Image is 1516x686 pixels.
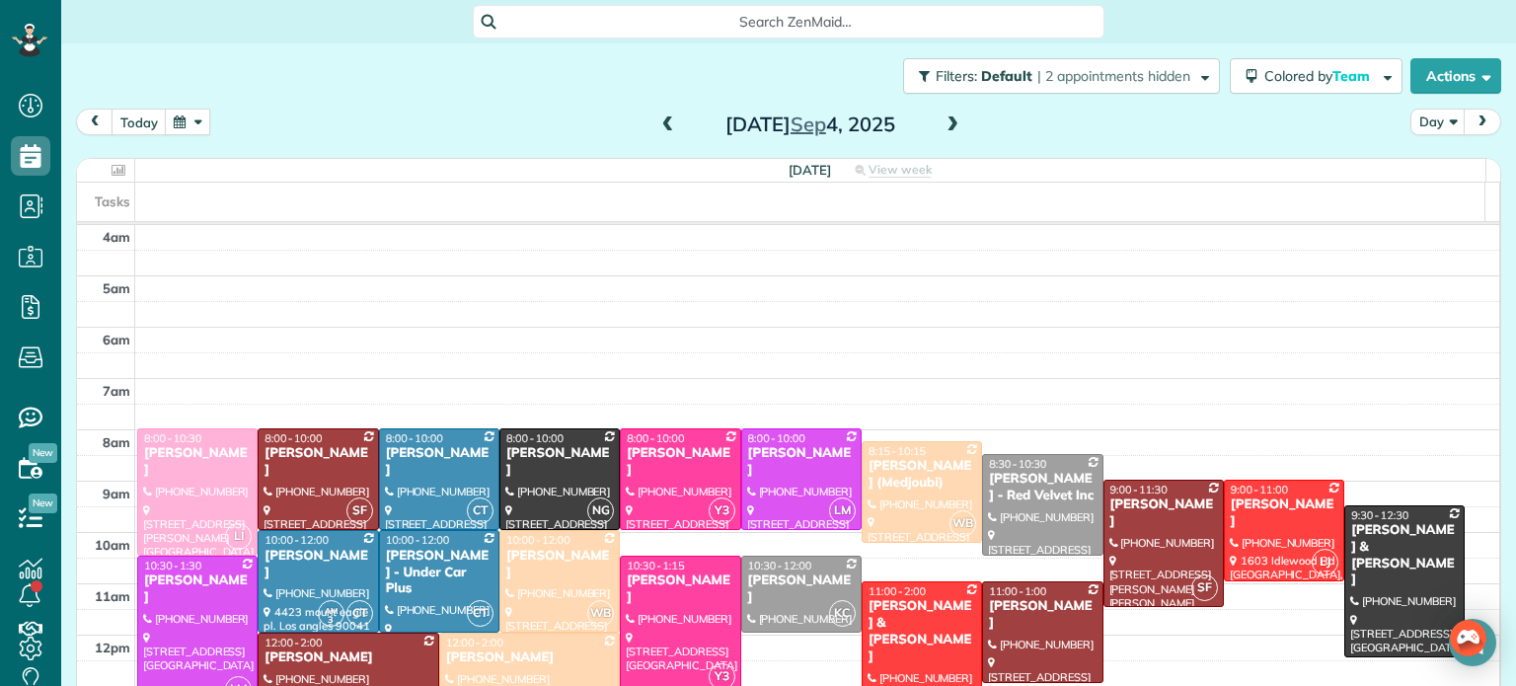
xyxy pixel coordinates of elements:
button: Day [1410,109,1466,135]
div: [PERSON_NAME] [988,598,1097,632]
span: 8:00 - 10:00 [386,431,443,445]
span: 8:00 - 10:30 [144,431,201,445]
span: CT [467,497,493,524]
span: 11:00 - 2:00 [869,584,926,598]
div: [PERSON_NAME] [626,445,734,479]
span: CT [467,600,493,627]
div: [PERSON_NAME] [1109,496,1218,530]
span: WB [949,510,976,537]
div: [PERSON_NAME] [747,572,856,606]
div: [PERSON_NAME] [626,572,734,606]
a: Filters: Default | 2 appointments hidden [893,58,1220,94]
span: 10:00 - 12:00 [506,533,570,547]
button: next [1464,109,1501,135]
span: 12pm [95,640,130,655]
span: New [29,443,57,463]
span: View week [869,162,932,178]
span: 9:30 - 12:30 [1351,508,1408,522]
span: 9am [103,486,130,501]
div: [PERSON_NAME] [143,445,252,479]
div: [PERSON_NAME] & [PERSON_NAME] [868,598,976,665]
span: Y3 [709,497,735,524]
span: 5am [103,280,130,296]
span: KC [829,600,856,627]
span: SF [346,497,373,524]
div: [PERSON_NAME] [264,445,372,479]
div: [PERSON_NAME] - Red Velvet Inc [988,471,1097,504]
div: [PERSON_NAME] [505,548,614,581]
span: 7am [103,383,130,399]
span: LJ [1312,549,1338,575]
span: 4am [103,229,130,245]
span: 10:00 - 12:00 [386,533,450,547]
h2: [DATE] 4, 2025 [687,114,934,135]
span: 8:00 - 10:00 [506,431,564,445]
span: 8am [103,434,130,450]
span: WB [587,600,614,627]
span: 10:30 - 12:00 [748,559,812,572]
div: [PERSON_NAME] [264,548,372,581]
span: 8:30 - 10:30 [989,457,1046,471]
div: [PERSON_NAME] (Medjoubi) [868,458,976,492]
div: [PERSON_NAME] [445,649,614,666]
div: [PERSON_NAME] [385,445,493,479]
span: Default [981,67,1033,85]
span: | 2 appointments hidden [1037,67,1190,85]
span: [DATE] [789,162,831,178]
span: 12:00 - 2:00 [265,636,322,649]
button: Filters: Default | 2 appointments hidden [903,58,1220,94]
span: 12:00 - 2:00 [446,636,503,649]
button: prev [76,109,114,135]
div: [PERSON_NAME] [264,649,432,666]
div: [PERSON_NAME] - Under Car Plus [385,548,493,598]
small: 3 [319,611,343,630]
span: LI [225,523,252,550]
button: today [112,109,167,135]
span: 6am [103,332,130,347]
span: 8:00 - 10:00 [627,431,684,445]
span: 8:00 - 10:00 [265,431,322,445]
div: [PERSON_NAME] [143,572,252,606]
span: 11:00 - 1:00 [989,584,1046,598]
div: Open Intercom Messenger [1449,619,1496,666]
span: LM [829,497,856,524]
span: CT [346,600,373,627]
span: 10am [95,537,130,553]
span: SF [1191,574,1218,601]
span: Sep [791,112,826,136]
button: Colored byTeam [1230,58,1402,94]
span: 10:30 - 1:15 [627,559,684,572]
span: 9:00 - 11:30 [1110,483,1168,496]
div: [PERSON_NAME] [747,445,856,479]
span: 10:30 - 1:30 [144,559,201,572]
span: 8:00 - 10:00 [748,431,805,445]
span: 10:00 - 12:00 [265,533,329,547]
span: AM [325,605,338,616]
span: Tasks [95,193,130,209]
span: Team [1332,67,1373,85]
div: [PERSON_NAME] [505,445,614,479]
span: 9:00 - 11:00 [1231,483,1288,496]
span: NG [587,497,614,524]
span: Colored by [1264,67,1377,85]
div: [PERSON_NAME] & [PERSON_NAME] [1350,522,1459,589]
span: New [29,494,57,513]
span: 11am [95,588,130,604]
div: [PERSON_NAME] [1230,496,1338,530]
span: 8:15 - 10:15 [869,444,926,458]
button: Actions [1410,58,1501,94]
span: Filters: [936,67,977,85]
